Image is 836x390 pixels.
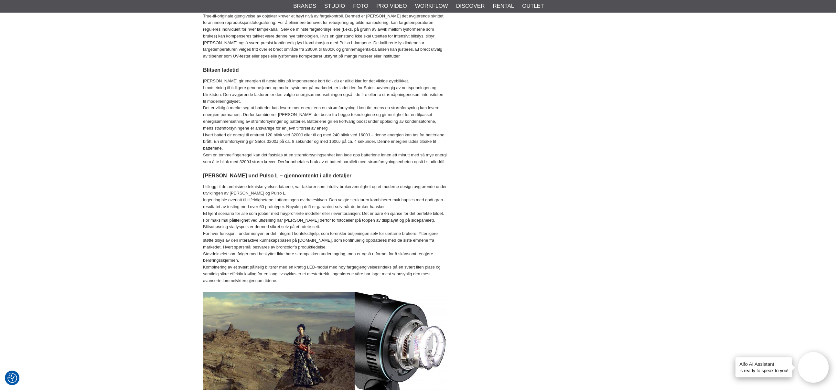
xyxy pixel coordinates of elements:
[456,2,485,10] a: Discover
[735,357,792,377] div: is ready to speak to you!
[353,2,368,10] a: Foto
[324,2,345,10] a: Studio
[376,2,407,10] a: Pro Video
[203,172,447,179] h3: [PERSON_NAME] und Pulso L – gjennomtenkt i alle detaljer
[203,184,447,284] p: I tillegg til de ambisiøse tekniske ytelsesdataene, var faktorer som intuitiv brukervennlighet og...
[203,78,447,165] p: [PERSON_NAME] gir energien til neste blits på imponerende kort tid - du er alltid klar for det vi...
[739,361,788,367] h4: Aifo AI Assistant
[293,2,316,10] a: Brands
[493,2,514,10] a: Rental
[7,373,17,383] img: Revisit consent button
[203,66,447,74] h3: Blitsen ladetid
[522,2,544,10] a: Outlet
[7,372,17,384] button: Samtykkepreferanser
[203,13,447,60] p: True-til-originale gjengivelse av objekter krever et høyt nivå av fargekontroll. Dermed er [PERSO...
[415,2,448,10] a: Workflow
